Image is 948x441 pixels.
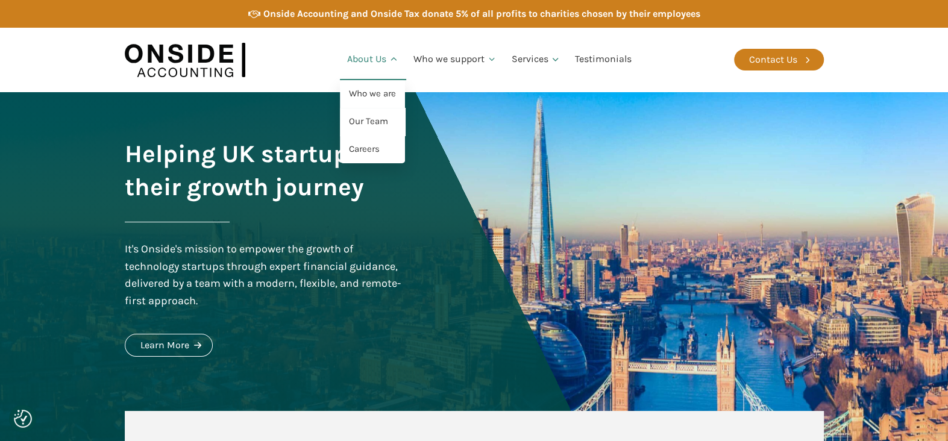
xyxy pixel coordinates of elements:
[340,136,405,163] a: Careers
[406,39,504,80] a: Who we support
[734,49,824,70] a: Contact Us
[340,80,405,108] a: Who we are
[125,137,404,204] h1: Helping UK startups on their growth journey
[504,39,568,80] a: Services
[749,52,797,67] div: Contact Us
[125,334,213,357] a: Learn More
[125,240,404,310] div: It's Onside's mission to empower the growth of technology startups through expert financial guida...
[14,410,32,428] button: Consent Preferences
[263,6,700,22] div: Onside Accounting and Onside Tax donate 5% of all profits to charities chosen by their employees
[14,410,32,428] img: Revisit consent button
[125,37,245,83] img: Onside Accounting
[140,337,189,353] div: Learn More
[340,108,405,136] a: Our Team
[568,39,639,80] a: Testimonials
[340,39,406,80] a: About Us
